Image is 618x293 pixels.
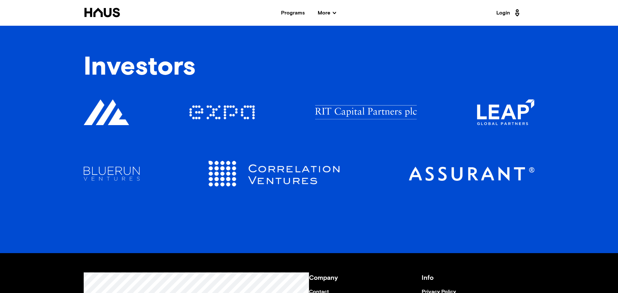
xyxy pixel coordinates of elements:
[84,167,140,181] img: Bluerun Ventures
[315,105,417,119] img: RIT Capital Partners plc
[309,272,422,284] h3: Company
[409,167,534,181] img: Assurant
[281,10,305,15] a: Programs
[318,10,336,15] span: More
[189,105,255,119] img: Expa
[84,99,129,125] img: Montage Ventures
[422,272,534,284] h3: Info
[477,99,534,125] img: Leap Global Partners
[496,8,521,18] a: Login
[209,161,340,187] img: Correlation Venture Capital
[84,54,534,80] h1: Investors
